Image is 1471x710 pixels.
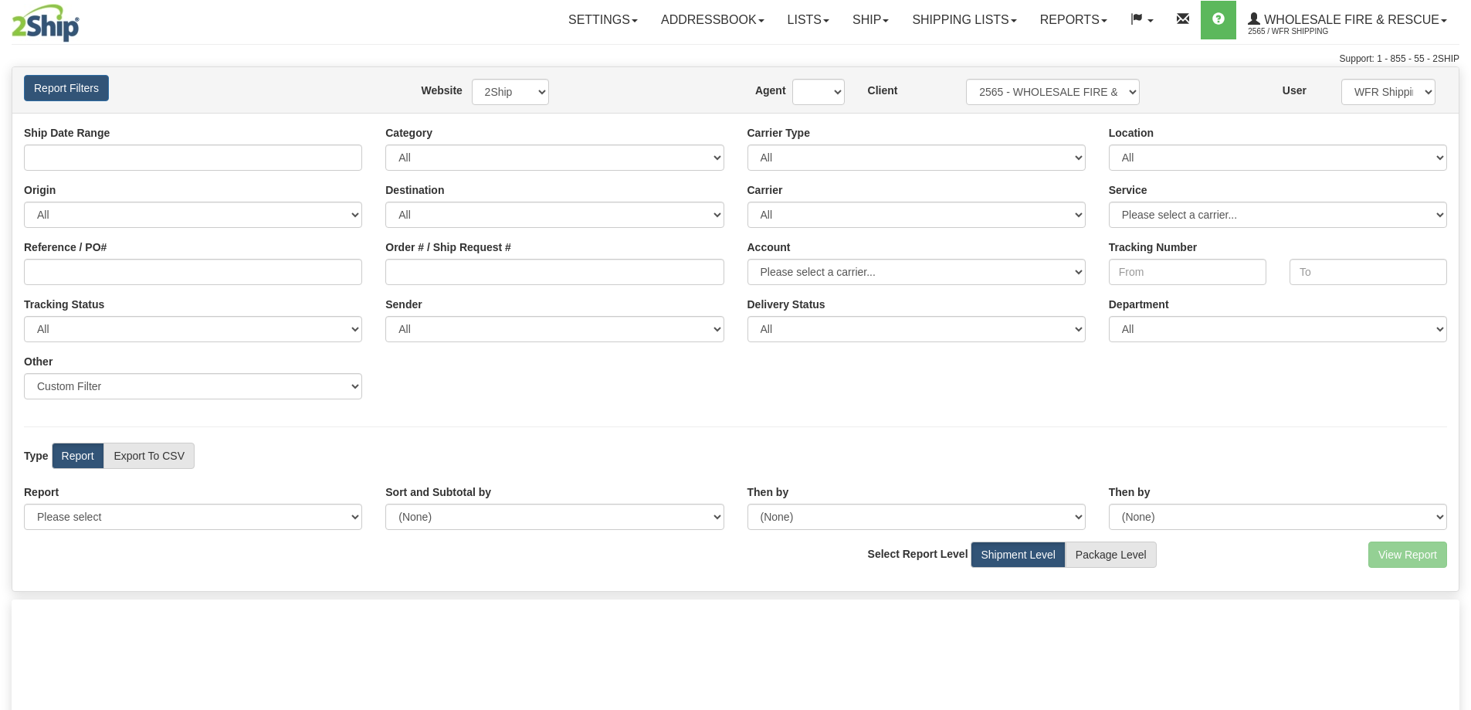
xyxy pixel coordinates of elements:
[1109,297,1169,312] label: Department
[747,297,825,312] label: Please ensure data set in report has been RECENTLY tracked from your Shipment History
[24,125,110,141] label: Ship Date Range
[971,542,1066,568] label: Shipment Level
[747,484,789,500] label: Then by
[1109,484,1151,500] label: Then by
[12,4,80,42] img: logo2565.jpg
[385,484,491,500] label: Sort and Subtotal by
[1109,259,1266,285] input: From
[385,297,422,312] label: Sender
[755,83,770,98] label: Agent
[421,83,448,98] label: Website
[385,125,432,141] label: Category
[24,182,56,198] label: Origin
[385,182,444,198] label: Destination
[12,53,1459,66] div: Support: 1 - 855 - 55 - 2SHIP
[24,239,107,255] label: Reference / PO#
[1109,182,1147,198] label: Service
[52,443,104,469] label: Report
[1029,1,1119,39] a: Reports
[24,297,104,312] label: Tracking Status
[1260,13,1439,26] span: WHOLESALE FIRE & RESCUE
[1109,239,1197,255] label: Tracking Number
[24,75,109,101] button: Report Filters
[557,1,649,39] a: Settings
[649,1,776,39] a: Addressbook
[868,83,898,98] label: Client
[103,443,195,469] label: Export To CSV
[841,1,900,39] a: Ship
[1290,259,1447,285] input: To
[747,182,783,198] label: Carrier
[747,239,791,255] label: Account
[747,316,1086,342] select: Please ensure data set in report has been RECENTLY tracked from your Shipment History
[1236,1,1459,39] a: WHOLESALE FIRE & RESCUE 2565 / WFR Shipping
[24,448,49,464] label: Type
[1248,24,1364,39] span: 2565 / WFR Shipping
[1368,542,1447,568] button: View Report
[1283,83,1307,98] label: User
[868,546,968,562] label: Select Report Level
[24,484,59,500] label: Report
[747,125,810,141] label: Carrier Type
[1109,125,1154,141] label: Location
[385,239,511,255] label: Order # / Ship Request #
[776,1,841,39] a: Lists
[900,1,1028,39] a: Shipping lists
[1066,542,1157,568] label: Package Level
[24,354,53,369] label: Other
